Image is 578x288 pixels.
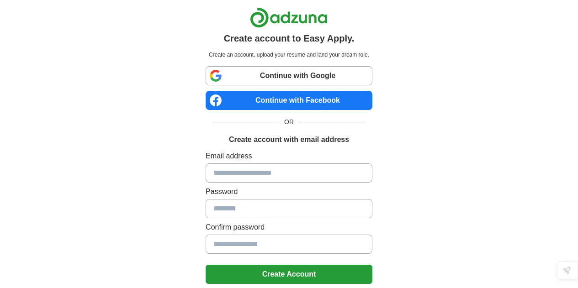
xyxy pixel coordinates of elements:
p: Create an account, upload your resume and land your dream role. [207,51,371,59]
label: Confirm password [206,222,372,233]
button: Create Account [206,265,372,284]
label: Password [206,186,372,197]
a: Continue with Facebook [206,91,372,110]
h1: Create account with email address [229,134,349,145]
img: Adzuna logo [250,7,328,28]
h1: Create account to Easy Apply. [224,31,355,45]
a: Continue with Google [206,66,372,85]
span: OR [279,117,299,127]
label: Email address [206,151,372,162]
